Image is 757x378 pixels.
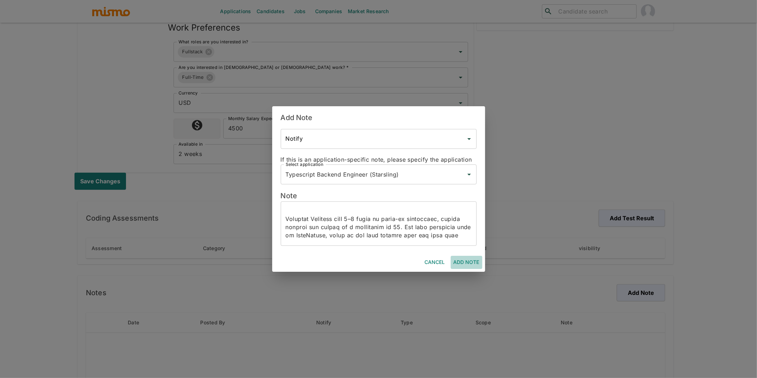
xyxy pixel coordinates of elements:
span: If this is an application-specific note, please specify the application [281,156,472,163]
span: Note [281,191,297,200]
button: Open [464,134,474,144]
h2: Add Note [272,106,485,129]
button: Cancel [422,256,448,269]
button: Add Note [451,256,482,269]
label: Select application [286,161,323,167]
button: Open [464,169,474,179]
textarea: LOrem: ipsumdol.si@ametcon.adi.el Seddo: Eiusm: Tem Incid, Utlabo Etdolor: M2 Aliqua: Enimadmi Ve... [286,207,472,240]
